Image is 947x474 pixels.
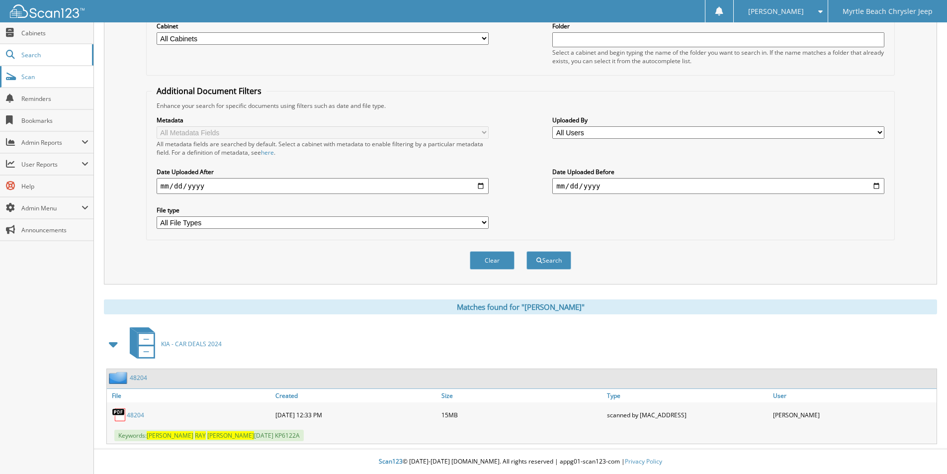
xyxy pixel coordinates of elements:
span: Help [21,182,88,190]
img: PDF.png [112,407,127,422]
span: Reminders [21,95,88,103]
span: RAY [195,431,206,440]
label: File type [157,206,489,214]
span: Cabinets [21,29,88,37]
a: here [261,148,274,157]
span: Admin Reports [21,138,82,147]
label: Folder [552,22,884,30]
div: Matches found for "[PERSON_NAME]" [104,299,937,314]
div: [DATE] 12:33 PM [273,405,439,425]
legend: Additional Document Filters [152,86,266,96]
span: Scan123 [379,457,403,466]
span: Bookmarks [21,116,88,125]
span: [PERSON_NAME] [748,8,804,14]
div: scanned by [MAC_ADDRESS] [604,405,771,425]
a: User [771,389,937,402]
a: Created [273,389,439,402]
a: Privacy Policy [625,457,662,466]
span: Scan [21,73,88,81]
a: Type [604,389,771,402]
input: start [157,178,489,194]
span: [PERSON_NAME] [147,431,193,440]
div: All metadata fields are searched by default. Select a cabinet with metadata to enable filtering b... [157,140,489,157]
button: Search [526,251,571,270]
a: KIA - CAR DEALS 2024 [124,324,222,364]
span: Announcements [21,226,88,234]
label: Uploaded By [552,116,884,124]
div: Select a cabinet and begin typing the name of the folder you want to search in. If the name match... [552,48,884,65]
span: KIA - CAR DEALS 2024 [161,340,222,348]
button: Clear [470,251,515,270]
span: Admin Menu [21,204,82,212]
div: 15MB [439,405,605,425]
span: [PERSON_NAME] [207,431,254,440]
div: [PERSON_NAME] [771,405,937,425]
a: 48204 [130,374,147,382]
span: User Reports [21,160,82,169]
label: Cabinet [157,22,489,30]
iframe: Chat Widget [897,426,947,474]
span: Myrtle Beach Chrysler Jeep [843,8,933,14]
img: scan123-logo-white.svg [10,4,85,18]
label: Date Uploaded Before [552,168,884,176]
input: end [552,178,884,194]
label: Date Uploaded After [157,168,489,176]
img: folder2.png [109,372,130,384]
label: Metadata [157,116,489,124]
span: Search [21,51,87,59]
div: © [DATE]-[DATE] [DOMAIN_NAME]. All rights reserved | appg01-scan123-com | [94,450,947,474]
a: Size [439,389,605,402]
a: File [107,389,273,402]
a: 48204 [127,411,144,419]
span: Keywords: [DATE] KP6122A [114,430,304,441]
div: Enhance your search for specific documents using filters such as date and file type. [152,101,889,110]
